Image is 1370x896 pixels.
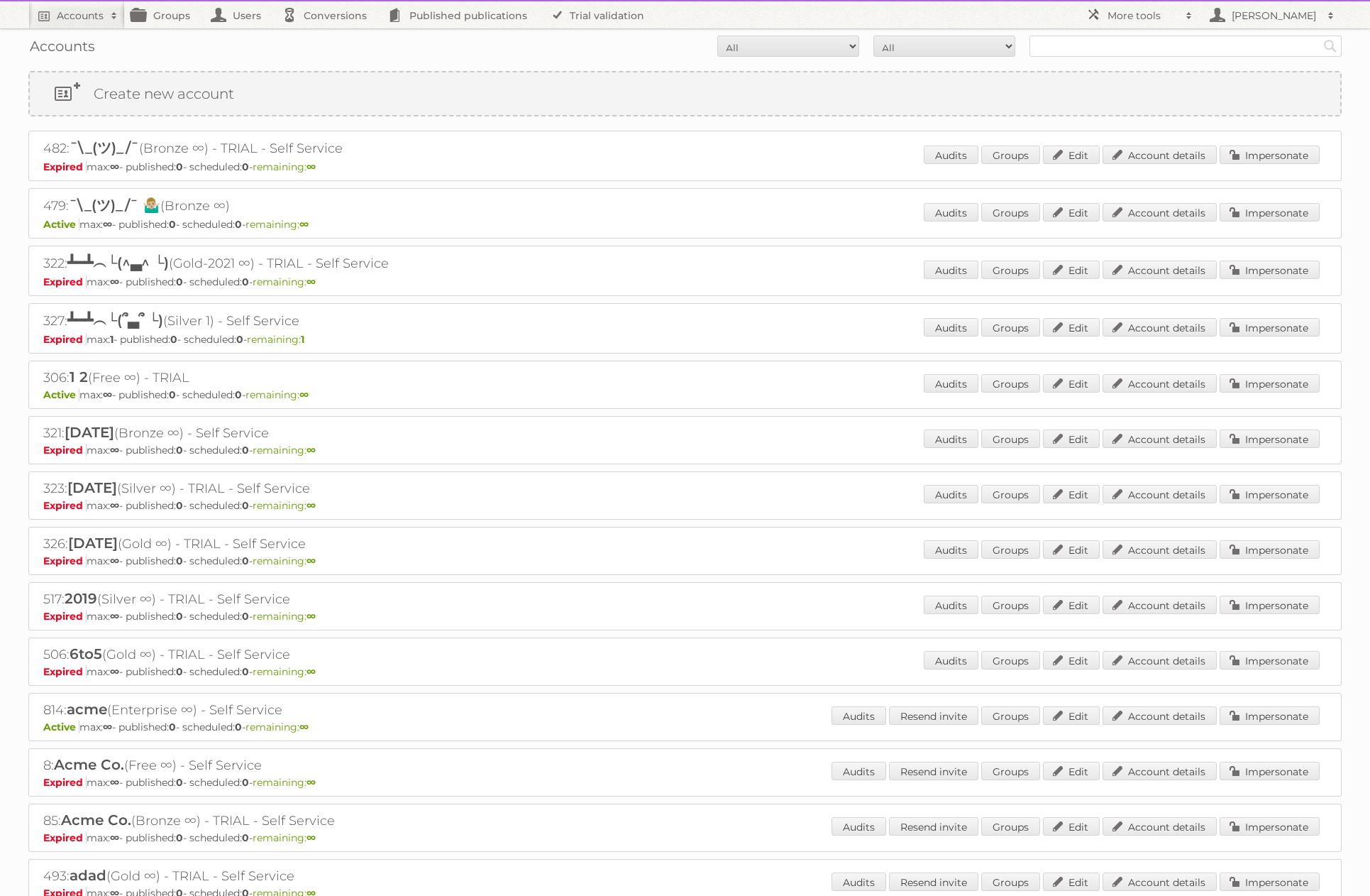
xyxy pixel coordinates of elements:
a: Published publications [381,1,541,28]
a: Groups [125,1,204,28]
p: max: - published: - scheduled: - [43,665,1327,678]
h2: 814: (Enterprise ∞) - Self Service [43,701,540,719]
h2: 327: (Silver 1) - Self Service [43,311,540,332]
a: Impersonate [1220,651,1320,670]
a: Audits [832,762,886,780]
a: [PERSON_NAME] [1200,1,1342,28]
a: Account details [1103,762,1217,780]
a: Groups [981,873,1040,891]
h2: 482: (Bronze ∞) - TRIAL - Self Service [43,138,540,159]
span: adad [70,867,106,884]
span: remaining: [253,444,316,457]
p: max: - published: - scheduled: - [43,610,1327,623]
span: Acme Co. [54,756,124,773]
a: Edit [1043,596,1100,614]
a: Impersonate [1220,873,1320,891]
span: 1 2 [70,368,88,386]
strong: ∞ [299,218,309,231]
a: Audits [924,651,978,670]
a: Groups [981,430,1040,448]
span: ¯\_(ツ)_/¯ 🤷🏼‍♂️ [69,197,160,214]
a: Account details [1103,651,1217,670]
a: More tools [1079,1,1200,28]
strong: ∞ [110,499,119,512]
a: Account details [1103,318,1217,337]
span: acme [67,701,107,718]
a: Edit [1043,706,1100,725]
a: Impersonate [1220,596,1320,614]
a: Groups [981,651,1040,670]
span: Expired [43,610,87,623]
a: Groups [981,318,1040,337]
h2: 506: (Gold ∞) - TRIAL - Self Service [43,645,540,664]
a: Create new account [30,72,1340,115]
strong: ∞ [306,665,316,678]
strong: ∞ [103,218,112,231]
span: remaining: [245,218,309,231]
strong: ∞ [110,554,119,567]
span: remaining: [253,160,316,173]
a: Impersonate [1220,762,1320,780]
a: Audits [832,817,886,836]
strong: ∞ [306,610,316,623]
p: max: - published: - scheduled: - [43,831,1327,844]
a: Edit [1043,203,1100,222]
h2: 326: (Gold ∞) - TRIAL - Self Service [43,535,540,553]
a: Groups [981,596,1040,614]
a: Audits [924,540,978,559]
a: Audits [924,596,978,614]
span: Expired [43,160,87,173]
span: remaining: [253,554,316,567]
a: Impersonate [1220,485,1320,503]
h2: 85: (Bronze ∞) - TRIAL - Self Service [43,812,540,830]
h2: 306: (Free ∞) - TRIAL [43,368,540,387]
strong: 0 [176,499,183,512]
a: Impersonate [1220,374,1320,393]
strong: ∞ [110,160,119,173]
strong: 0 [176,610,183,623]
a: Account details [1103,596,1217,614]
a: Resend invite [889,762,978,780]
h2: 517: (Silver ∞) - TRIAL - Self Service [43,590,540,608]
span: ┻━┻︵└(՞▃՞ └) [67,312,163,329]
span: remaining: [245,388,309,401]
span: Expired [43,776,87,789]
h2: 8: (Free ∞) - Self Service [43,756,540,775]
a: Conversions [275,1,381,28]
a: Audits [924,318,978,337]
a: Edit [1043,651,1100,670]
strong: 0 [242,444,249,457]
span: ┻━┻︵└(^▃^ └) [67,254,169,271]
p: max: - published: - scheduled: - [43,776,1327,789]
span: Expired [43,275,87,288]
strong: ∞ [110,610,119,623]
strong: 0 [176,160,183,173]
h2: 321: (Bronze ∞) - Self Service [43,424,540,442]
p: max: - published: - scheduled: - [43,275,1327,288]
strong: 0 [169,218,176,231]
h2: More tools [1107,9,1178,23]
strong: 0 [235,388,242,401]
strong: ∞ [103,388,112,401]
h2: 493: (Gold ∞) - TRIAL - Self Service [43,867,540,885]
strong: ∞ [110,831,119,844]
strong: ∞ [306,554,316,567]
p: max: - published: - scheduled: - [43,444,1327,457]
a: Groups [981,261,1040,279]
a: Impersonate [1220,540,1320,559]
a: Impersonate [1220,817,1320,836]
strong: ∞ [306,444,316,457]
span: Expired [43,444,87,457]
span: [DATE] [67,479,117,496]
strong: 0 [242,554,249,567]
span: Active [43,218,79,231]
strong: 0 [176,776,183,789]
strong: 0 [169,721,176,733]
strong: 0 [242,610,249,623]
a: Accounts [28,1,125,28]
span: remaining: [253,665,316,678]
strong: ∞ [306,776,316,789]
a: Groups [981,485,1040,503]
strong: ∞ [110,275,119,288]
span: Expired [43,554,87,567]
